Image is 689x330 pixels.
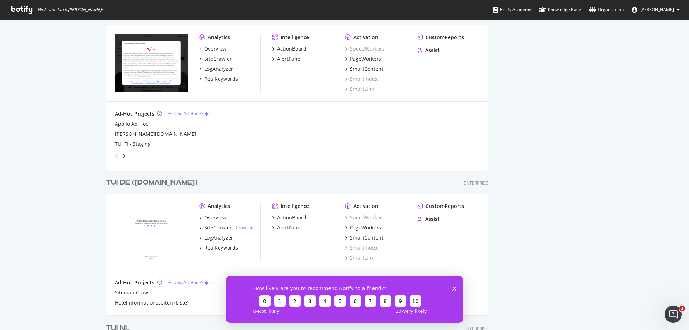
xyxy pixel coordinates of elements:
a: RealKeywords [199,244,238,251]
div: SmartContent [350,65,383,73]
div: - [233,224,253,231]
div: Enterprise [464,180,488,186]
iframe: Intercom live chat [665,306,682,323]
a: Assist [418,47,440,54]
div: Overview [204,214,226,221]
div: PageWorkers [350,224,381,231]
span: 1 [679,306,685,311]
iframe: Survey from Botify [226,276,463,323]
div: ActionBoard [277,214,306,221]
a: LogAnalyzer [199,234,233,241]
a: CustomReports [418,34,464,41]
a: Overview [199,214,226,221]
div: SiteCrawler [204,55,232,62]
a: SmartLink [345,85,374,93]
div: SiteCrawler [204,224,232,231]
div: RealKeywords [204,244,238,251]
span: Marcel Köhler [640,6,674,13]
div: Activation [353,203,378,210]
a: TUI FI - Staging [115,140,151,148]
div: CustomReports [426,34,464,41]
a: ActionBoard [272,214,306,221]
div: Analytics [208,203,230,210]
a: LogAnalyzer [199,65,233,73]
a: Apollo Ad Hoc [115,120,148,127]
div: Botify Academy [493,6,531,13]
a: Hotelinformationsseiten (Liste) [115,299,188,306]
div: CustomReports [426,203,464,210]
div: New Ad-Hoc Project [173,111,213,117]
a: SmartLink [345,254,374,261]
div: AlertPanel [277,224,302,231]
a: SmartIndex [345,75,378,83]
div: Ad-Hoc Projects [115,279,154,286]
div: Ad-Hoc Projects [115,110,154,117]
button: [PERSON_NAME] [626,4,685,15]
img: tui.fi [115,34,188,92]
a: SiteCrawler- Crawling [199,224,253,231]
div: Activation [353,34,378,41]
a: TUI DE ([DOMAIN_NAME]) [106,177,200,188]
a: Crawling [236,224,253,231]
div: New Ad-Hoc Project [173,279,213,285]
div: AlertPanel [277,55,302,62]
div: Assist [425,47,440,54]
span: Welcome back, [PERSON_NAME] ! [38,7,103,13]
div: Sitemap Crawl [115,289,150,296]
div: Intelligence [281,203,309,210]
img: tui.com [115,203,188,261]
a: SiteCrawler [199,55,232,62]
a: RealKeywords [199,75,238,83]
a: Assist [418,215,440,223]
a: [PERSON_NAME][DOMAIN_NAME] [115,130,196,138]
a: AlertPanel [272,224,302,231]
div: angle-left [112,150,121,162]
div: Intelligence [281,34,309,41]
a: AlertPanel [272,55,302,62]
a: PageWorkers [345,224,381,231]
a: SpeedWorkers [345,45,385,52]
div: LogAnalyzer [204,234,233,241]
div: ActionBoard [277,45,306,52]
div: Assist [425,215,440,223]
div: Overview [204,45,226,52]
a: Overview [199,45,226,52]
a: ActionBoard [272,45,306,52]
div: Knowledge Base [539,6,581,13]
a: SmartContent [345,65,383,73]
div: TUI DE ([DOMAIN_NAME]) [106,177,197,188]
a: CustomReports [418,203,464,210]
a: SmartIndex [345,244,378,251]
div: PageWorkers [350,55,381,62]
a: SmartContent [345,234,383,241]
div: Organizations [589,6,626,13]
a: New Ad-Hoc Project [168,111,213,117]
a: New Ad-Hoc Project [168,279,213,285]
div: angle-right [121,153,126,160]
a: SpeedWorkers [345,214,385,221]
div: RealKeywords [204,75,238,83]
div: SmartContent [350,234,383,241]
div: Analytics [208,34,230,41]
